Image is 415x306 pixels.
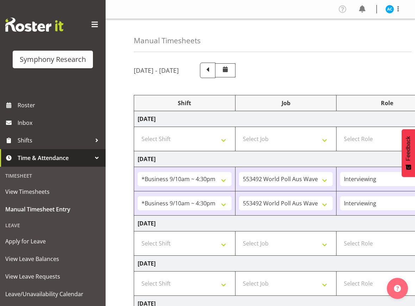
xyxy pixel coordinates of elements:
span: View Timesheets [5,186,100,197]
span: Apply for Leave [5,236,100,247]
h4: Manual Timesheets [134,37,201,45]
span: Manual Timesheet Entry [5,204,100,215]
div: Symphony Research [20,54,86,65]
img: abbey-craib10174.jpg [385,5,394,13]
div: Job [239,99,333,107]
a: Apply for Leave [2,232,104,250]
div: Leave [2,218,104,232]
button: Feedback - Show survey [402,129,415,177]
span: Leave/Unavailability Calendar [5,289,100,299]
span: Feedback [405,136,411,161]
span: Time & Attendance [18,153,92,163]
img: Rosterit website logo [5,18,63,32]
span: Inbox [18,117,102,128]
img: help-xxl-2.png [394,285,401,292]
span: View Leave Requests [5,271,100,282]
div: Shift [138,99,232,107]
span: Shifts [18,135,92,146]
span: Roster [18,100,102,110]
span: View Leave Balances [5,254,100,264]
h5: [DATE] - [DATE] [134,66,179,74]
div: Timesheet [2,168,104,183]
a: View Leave Balances [2,250,104,268]
a: View Timesheets [2,183,104,200]
a: Manual Timesheet Entry [2,200,104,218]
a: Leave/Unavailability Calendar [2,285,104,303]
a: View Leave Requests [2,268,104,285]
